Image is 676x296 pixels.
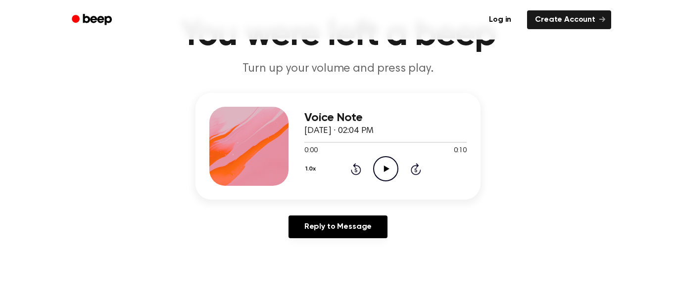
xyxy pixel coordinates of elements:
[148,61,528,77] p: Turn up your volume and press play.
[304,146,317,156] span: 0:00
[304,111,467,125] h3: Voice Note
[479,8,521,31] a: Log in
[289,215,387,238] a: Reply to Message
[454,146,467,156] span: 0:10
[65,10,121,30] a: Beep
[304,161,319,177] button: 1.0x
[304,127,374,135] span: [DATE] · 02:04 PM
[527,10,611,29] a: Create Account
